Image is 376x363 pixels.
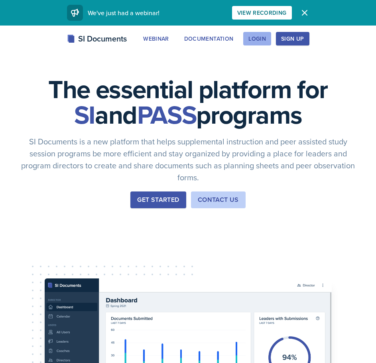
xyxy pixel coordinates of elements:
div: Webinar [143,36,169,42]
button: View Recording [232,6,292,20]
div: Contact Us [198,195,239,205]
button: Documentation [179,32,239,45]
div: View Recording [237,10,287,16]
button: Get Started [130,191,186,208]
button: Sign Up [276,32,309,45]
span: We've just had a webinar! [88,8,159,17]
div: Get Started [137,195,179,205]
button: Login [243,32,271,45]
div: Sign Up [281,36,304,42]
button: Contact Us [191,191,246,208]
button: Webinar [138,32,174,45]
div: Login [248,36,266,42]
div: SI Documents [67,33,127,45]
div: Documentation [184,36,234,42]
